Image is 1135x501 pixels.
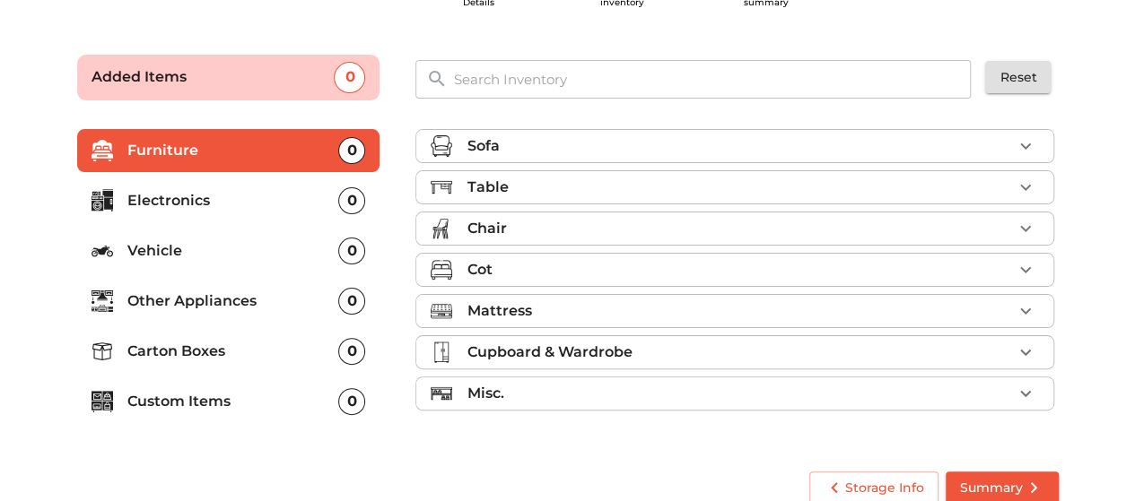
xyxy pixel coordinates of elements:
p: Electronics [127,190,339,212]
div: 0 [338,238,365,264]
p: Added Items [92,66,335,88]
div: 0 [338,137,365,164]
img: cupboard_wardrobe [431,341,452,363]
span: Reset [1000,66,1036,89]
p: Carton Boxes [127,341,339,362]
span: Summary [960,477,1044,499]
img: mattress [431,300,452,322]
p: Misc. [467,383,503,404]
p: Cupboard & Wardrobe [467,341,632,363]
p: Other Appliances [127,290,339,312]
button: Reset [985,61,1051,94]
p: Table [467,177,508,198]
p: Custom Items [127,391,339,412]
img: sofa [431,135,452,157]
img: cot [431,259,452,281]
div: 0 [334,62,365,93]
img: table [431,177,452,198]
div: 0 [338,388,365,415]
span: Storage Info [824,477,924,499]
div: 0 [338,338,365,365]
div: 0 [338,288,365,315]
p: Chair [467,218,506,239]
p: Vehicle [127,240,339,262]
img: misc [431,383,452,404]
p: Cot [467,259,492,281]
img: chair [431,218,452,239]
p: Furniture [127,140,339,161]
p: Mattress [467,300,531,322]
div: 0 [338,187,365,214]
p: Sofa [467,135,499,157]
input: Search Inventory [442,60,983,99]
